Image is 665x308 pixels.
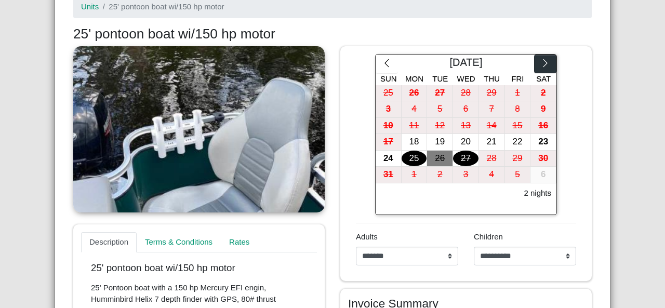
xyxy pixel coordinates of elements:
div: 14 [479,118,504,134]
div: 26 [427,151,453,167]
span: Thu [484,74,500,83]
div: 21 [479,134,504,150]
button: chevron right [534,55,556,73]
button: 24 [376,151,402,167]
button: 26 [402,85,428,102]
div: 15 [505,118,530,134]
div: 26 [402,85,427,101]
span: Mon [405,74,423,83]
button: 22 [505,134,531,151]
button: 14 [479,118,505,135]
button: chevron left [376,55,398,73]
div: 4 [402,101,427,117]
button: 9 [530,101,556,118]
a: Units [81,2,99,11]
svg: chevron left [382,58,392,68]
button: 15 [505,118,531,135]
span: Wed [457,74,475,83]
button: 29 [505,151,531,167]
div: 25 [376,85,401,101]
div: 12 [427,118,453,134]
div: 27 [453,151,478,167]
div: 23 [530,134,556,150]
button: 4 [479,167,505,183]
button: 10 [376,118,402,135]
button: 25 [402,151,428,167]
button: 1 [505,85,531,102]
div: 20 [453,134,478,150]
button: 11 [402,118,428,135]
svg: chevron right [540,58,550,68]
button: 5 [505,167,531,183]
button: 28 [479,151,505,167]
button: 8 [505,101,531,118]
button: 25 [376,85,402,102]
div: 10 [376,118,401,134]
button: 30 [530,151,556,167]
button: 28 [453,85,479,102]
div: 5 [505,167,530,183]
button: 26 [427,151,453,167]
div: 28 [479,151,504,167]
div: 6 [453,101,478,117]
span: Sat [536,74,551,83]
div: 4 [479,167,504,183]
button: 6 [530,167,556,183]
div: 19 [427,134,453,150]
button: 23 [530,134,556,151]
button: 2 [427,167,453,183]
button: 29 [479,85,505,102]
h3: 25' pontoon boat wi/150 hp motor [73,26,592,43]
div: 17 [376,134,401,150]
div: 29 [505,151,530,167]
span: Adults [356,232,378,241]
button: 16 [530,118,556,135]
span: Sun [380,74,397,83]
div: 13 [453,118,478,134]
h6: 2 nights [524,189,551,198]
div: 9 [530,101,556,117]
div: 28 [453,85,478,101]
div: 1 [505,85,530,101]
button: 7 [479,101,505,118]
button: 17 [376,134,402,151]
button: 21 [479,134,505,151]
button: 27 [427,85,453,102]
div: 11 [402,118,427,134]
div: 8 [505,101,530,117]
div: 3 [376,101,401,117]
button: 12 [427,118,453,135]
button: 19 [427,134,453,151]
div: [DATE] [398,55,534,73]
div: 7 [479,101,504,117]
div: 5 [427,101,453,117]
button: 1 [402,167,428,183]
span: Fri [511,74,524,83]
a: Rates [221,232,258,253]
button: 2 [530,85,556,102]
button: 3 [453,167,479,183]
button: 20 [453,134,479,151]
span: Children [474,232,503,241]
div: 31 [376,167,401,183]
p: 25' pontoon boat wi/150 hp motor [91,262,307,274]
div: 27 [427,85,453,101]
div: 29 [479,85,504,101]
button: 3 [376,101,402,118]
div: 3 [453,167,478,183]
button: 4 [402,101,428,118]
button: 6 [453,101,479,118]
div: 2 [530,85,556,101]
div: 18 [402,134,427,150]
span: 25' pontoon boat wi/150 hp motor [109,2,224,11]
div: 22 [505,134,530,150]
div: 2 [427,167,453,183]
a: Terms & Conditions [137,232,221,253]
button: 18 [402,134,428,151]
button: 5 [427,101,453,118]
